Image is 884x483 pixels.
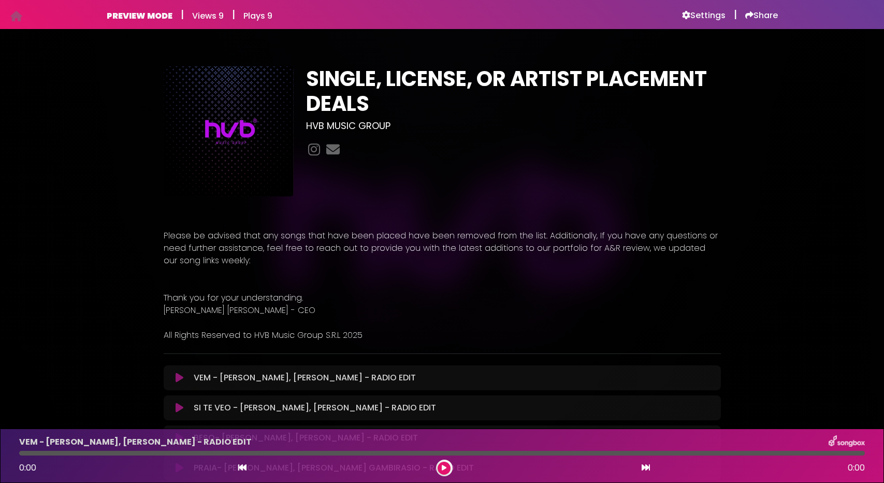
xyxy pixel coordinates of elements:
h6: Plays 9 [243,11,272,21]
h6: PREVIEW MODE [107,11,172,21]
h5: | [734,8,737,21]
a: Settings [682,10,726,21]
h3: HVB MUSIC GROUP [306,120,721,132]
p: All Rights Reserved to HVB Music Group S.R.L 2025 [164,329,721,342]
img: songbox-logo-white.png [829,435,865,449]
p: [PERSON_NAME] [PERSON_NAME] - CEO [164,304,721,317]
h1: SINGLE, LICENSE, OR ARTIST PLACEMENT DEALS [306,66,721,116]
h5: | [181,8,184,21]
span: 0:00 [848,462,865,474]
p: Please be advised that any songs that have been placed have been removed from the list. Additiona... [164,230,721,267]
p: SI TE VEO - [PERSON_NAME], [PERSON_NAME] - RADIO EDIT [194,402,436,414]
h5: | [232,8,235,21]
a: Share [745,10,778,21]
p: VEM - [PERSON_NAME], [PERSON_NAME] - RADIO EDIT [194,372,416,384]
p: VEM - [PERSON_NAME], [PERSON_NAME] - RADIO EDIT [19,436,252,448]
h6: Views 9 [192,11,224,21]
img: ECJrYCpsQLOSUcl9Yvpd [164,66,294,196]
p: Thank you for your understanding. [164,292,721,304]
span: 0:00 [19,462,36,474]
